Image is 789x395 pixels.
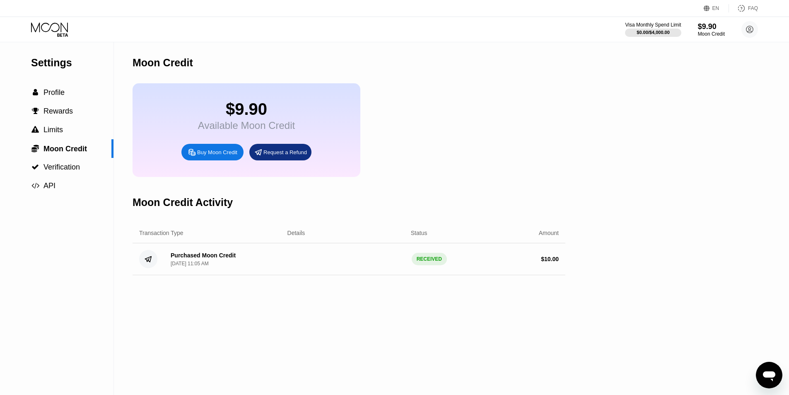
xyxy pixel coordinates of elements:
[43,145,87,153] span: Moon Credit
[43,107,73,115] span: Rewards
[698,22,725,37] div: $9.90Moon Credit
[31,89,39,96] div: 
[539,230,559,236] div: Amount
[43,163,80,171] span: Verification
[197,149,237,156] div: Buy Moon Credit
[33,89,38,96] span: 
[171,261,209,267] div: [DATE] 11:05 AM
[704,4,729,12] div: EN
[625,22,681,28] div: Visa Monthly Spend Limit
[411,230,427,236] div: Status
[698,31,725,37] div: Moon Credit
[625,22,681,37] div: Visa Monthly Spend Limit$0.00/$4,000.00
[181,144,244,160] div: Buy Moon Credit
[198,120,295,131] div: Available Moon Credit
[412,253,447,265] div: RECEIVED
[31,126,39,133] span: 
[171,252,236,259] div: Purchased Moon Credit
[43,88,65,97] span: Profile
[139,230,183,236] div: Transaction Type
[541,256,559,262] div: $ 10.00
[637,30,670,35] div: $0.00 / $4,000.00
[249,144,311,160] div: Request a Refund
[133,196,233,208] div: Moon Credit Activity
[712,5,719,11] div: EN
[263,149,307,156] div: Request a Refund
[31,163,39,171] span: 
[31,144,39,153] span: 
[31,107,39,115] div: 
[43,126,63,134] span: Limits
[31,182,39,189] span: 
[32,107,39,115] span: 
[287,230,305,236] div: Details
[748,5,758,11] div: FAQ
[31,57,113,69] div: Settings
[198,100,295,119] div: $9.90
[729,4,758,12] div: FAQ
[756,362,782,388] iframe: Button to launch messaging window
[133,57,193,69] div: Moon Credit
[698,22,725,31] div: $9.90
[43,182,55,190] span: API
